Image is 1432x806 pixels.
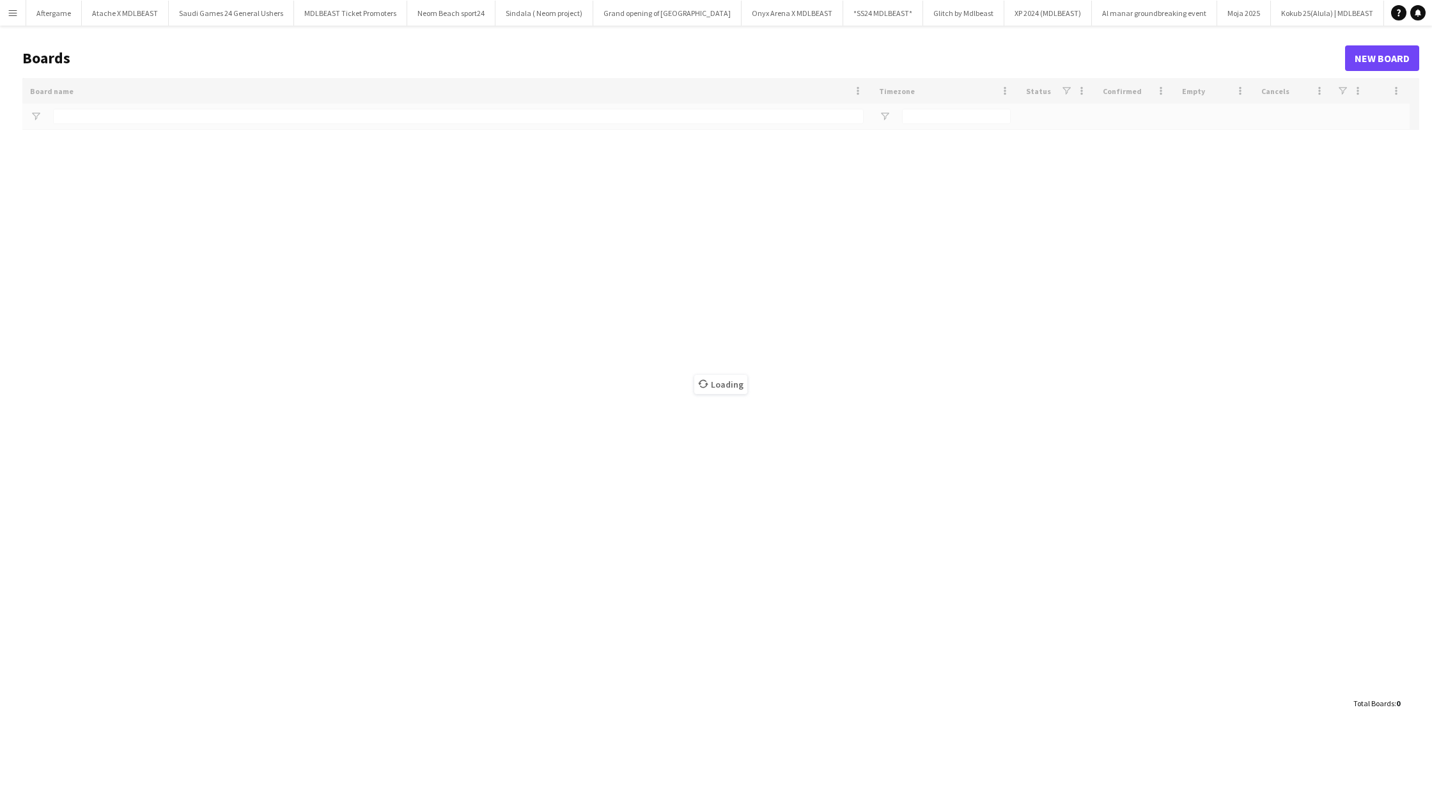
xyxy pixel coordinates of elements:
[294,1,407,26] button: MDLBEAST Ticket Promoters
[694,375,747,394] span: Loading
[923,1,1004,26] button: Glitch by Mdlbeast
[1217,1,1271,26] button: Moja 2025
[22,49,1345,68] h1: Boards
[742,1,843,26] button: Onyx Arena X MDLBEAST
[843,1,923,26] button: *SS24 MDLBEAST*
[593,1,742,26] button: Grand opening of [GEOGRAPHIC_DATA]
[1353,691,1400,716] div: :
[495,1,593,26] button: Sindala ( Neom project)
[1271,1,1384,26] button: Kokub 25(Alula) | MDLBEAST
[407,1,495,26] button: Neom Beach sport24
[82,1,169,26] button: Atache X MDLBEAST
[1353,699,1394,708] span: Total Boards
[1092,1,1217,26] button: Al manar groundbreaking event
[26,1,82,26] button: Aftergame
[169,1,294,26] button: Saudi Games 24 General Ushers
[1345,45,1419,71] a: New Board
[1004,1,1092,26] button: XP 2024 (MDLBEAST)
[1396,699,1400,708] span: 0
